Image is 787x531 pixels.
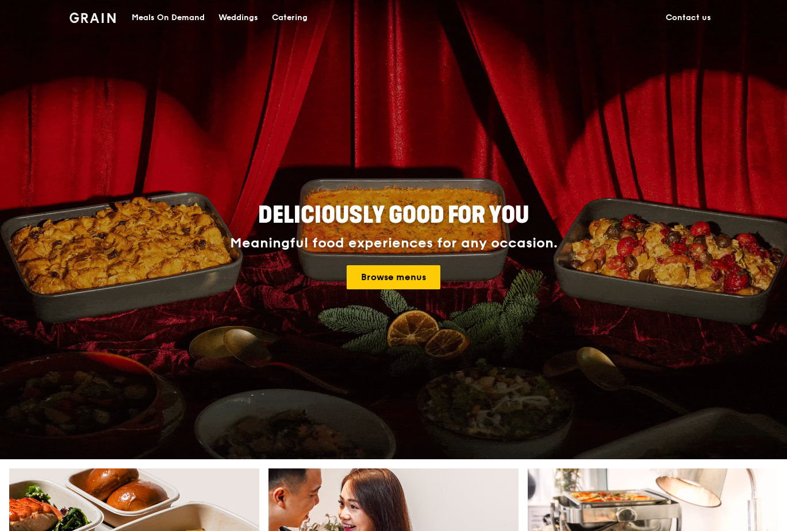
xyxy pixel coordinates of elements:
a: Catering [265,1,314,35]
a: Contact us [659,1,718,35]
div: Catering [272,1,308,35]
img: Grain [70,13,116,23]
div: Meals On Demand [132,1,205,35]
span: Deliciously good for you [258,201,529,229]
a: Weddings [212,1,265,35]
div: Meaningful food experiences for any occasion. [187,235,601,251]
div: Weddings [218,1,258,35]
a: Browse menus [347,265,440,289]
